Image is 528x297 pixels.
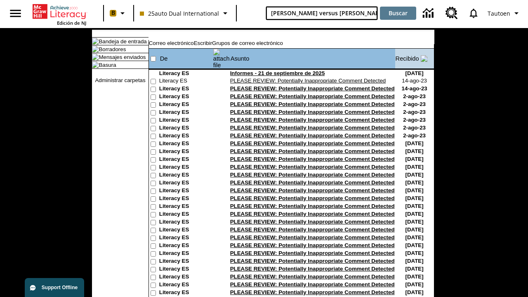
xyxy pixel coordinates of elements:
a: PLEASE REVIEW: Potentially Inappropriate Comment Detected [230,250,395,256]
td: Literacy ES [159,187,213,195]
img: attach file [213,49,230,68]
a: Basura [99,62,116,68]
td: Literacy ES [159,117,213,125]
a: Administrar carpetas [95,77,145,83]
nobr: [DATE] [405,172,424,178]
a: PLEASE REVIEW: Potentially Inappropriate Comment Detected [230,219,395,225]
nobr: 2-ago-23 [403,117,426,123]
a: PLEASE REVIEW: Potentially Inappropriate Comment Detected [230,140,395,146]
td: Literacy ES [159,219,213,226]
nobr: [DATE] [405,289,424,295]
button: Abrir el menú lateral [3,1,28,26]
img: folder_icon_pick.gif [92,38,99,45]
img: folder_icon.gif [92,61,99,68]
a: PLEASE REVIEW: Potentially Inappropriate Comment Detected [230,125,395,131]
nobr: 2-ago-23 [403,101,426,107]
td: Literacy ES [159,258,213,266]
img: folder_icon.gif [92,46,99,52]
nobr: [DATE] [405,281,424,288]
nobr: 2-ago-23 [403,132,426,139]
a: Recibido [396,55,419,62]
nobr: [DATE] [405,226,424,233]
a: PLEASE REVIEW: Potentially Inappropriate Comment Detected [230,234,395,240]
span: Tautoen [488,9,510,18]
a: PLEASE REVIEW: Potentially Inappropriate Comment Detected [230,242,395,248]
a: PLEASE REVIEW: Potentially Inappropriate Comment Detected [230,164,395,170]
nobr: [DATE] [405,148,424,154]
td: Literacy ES [159,70,213,78]
td: Literacy ES [159,140,213,148]
td: Literacy ES [159,164,213,172]
td: Literacy ES [159,211,213,219]
td: Literacy ES [159,203,213,211]
a: PLEASE REVIEW: Potentially Inappropriate Comment Detected [230,266,395,272]
span: Edición de NJ [57,20,86,26]
td: Literacy ES [159,78,213,85]
span: B [111,8,115,18]
img: folder_icon.gif [92,54,99,60]
button: Clase: 25auto Dual International, Selecciona una clase [137,6,233,21]
td: Literacy ES [159,125,213,132]
td: Literacy ES [159,179,213,187]
img: arrow_down.gif [421,55,427,62]
a: PLEASE REVIEW: Potentially Inappropriate Comment Detected [230,226,395,233]
a: Centro de recursos, Se abrirá en una pestaña nueva. [441,2,463,24]
td: Literacy ES [159,156,213,164]
a: PLEASE REVIEW: Potentially Inappropriate Comment Detected [230,117,395,123]
span: Support Offline [42,285,78,290]
a: PLEASE REVIEW: Potentially Inappropriate Comment Detected [230,93,395,99]
a: PLEASE REVIEW: Potentially Inappropriate Comment Detected [230,172,395,178]
nobr: 2-ago-23 [403,125,426,131]
button: Perfil/Configuración [484,6,525,21]
a: PLEASE REVIEW: Potentially Inappropriate Comment Detected [230,273,395,280]
nobr: [DATE] [405,203,424,209]
a: Escribir [194,40,212,46]
a: Notificaciones [463,2,484,24]
a: Asunto [231,55,250,62]
a: PLEASE REVIEW: Potentially Inappropriate Comment Detected [230,132,395,139]
button: Support Offline [25,278,84,297]
td: Literacy ES [159,101,213,109]
a: PLEASE REVIEW: Potentially Inappropriate Comment Detected [230,85,395,92]
nobr: [DATE] [405,219,424,225]
nobr: [DATE] [405,211,424,217]
a: Informes - 21 de septiembre de 2025 [230,70,325,76]
a: PLEASE REVIEW: Potentially Inappropriate Comment Detected [230,289,395,295]
a: PLEASE REVIEW: Potentially Inappropriate Comment Detected [230,148,395,154]
td: Literacy ES [159,226,213,234]
button: Buscar [380,7,416,20]
td: Literacy ES [159,266,213,273]
td: Literacy ES [159,93,213,101]
td: Literacy ES [159,273,213,281]
nobr: [DATE] [405,242,424,248]
nobr: [DATE] [405,234,424,240]
td: Literacy ES [159,234,213,242]
td: Literacy ES [159,132,213,140]
a: PLEASE REVIEW: Potentially Inappropriate Comment Detected [230,211,395,217]
a: Grupos de correo electrónico [212,40,283,46]
a: PLEASE REVIEW: Potentially Inappropriate Comment Detected [230,78,386,84]
a: PLEASE REVIEW: Potentially Inappropriate Comment Detected [230,179,395,186]
a: PLEASE REVIEW: Potentially Inappropriate Comment Detected [230,109,395,115]
button: Boost El color de la clase es melocotón. Cambiar el color de la clase. [106,6,131,21]
nobr: [DATE] [405,273,424,280]
nobr: [DATE] [405,156,424,162]
nobr: [DATE] [405,179,424,186]
nobr: 14-ago-23 [401,85,427,92]
td: Literacy ES [159,109,213,117]
nobr: 2-ago-23 [403,93,426,99]
td: Literacy ES [159,289,213,297]
nobr: [DATE] [405,258,424,264]
nobr: 2-ago-23 [403,109,426,115]
a: Mensajes enviados [99,54,146,60]
a: De [160,55,168,62]
a: Correo electrónico [149,40,194,46]
a: PLEASE REVIEW: Potentially Inappropriate Comment Detected [230,156,395,162]
div: Portada [33,2,86,26]
a: PLEASE REVIEW: Potentially Inappropriate Comment Detected [230,195,395,201]
td: Literacy ES [159,85,213,93]
a: Centro de información [418,2,441,25]
span: 25auto Dual International [140,9,219,18]
td: Literacy ES [159,172,213,179]
a: PLEASE REVIEW: Potentially Inappropriate Comment Detected [230,203,395,209]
